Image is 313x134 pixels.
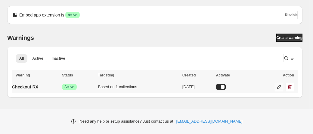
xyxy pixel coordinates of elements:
span: Active [32,56,43,61]
p: Checkout RX [12,84,38,90]
a: Create warning [276,34,302,42]
span: active [68,13,77,17]
span: Create warning [276,35,302,40]
span: Action [283,73,294,77]
span: Inactive [51,56,65,61]
div: Based on 1 collections [98,84,179,90]
button: Search and filter results [283,54,295,62]
span: Warning [16,73,30,77]
span: Created [182,73,196,77]
a: [EMAIL_ADDRESS][DOMAIN_NAME] [176,118,243,124]
span: Status [62,73,73,77]
span: All [19,56,24,61]
div: [DATE] [182,84,212,90]
span: Targeting [98,73,114,77]
span: Activate [216,73,230,77]
p: Embed app extension is [19,12,64,18]
a: Checkout RX [12,82,38,92]
h2: Warnings [7,34,34,41]
span: Active [64,85,74,89]
button: Disable [285,11,298,19]
span: Disable [285,13,298,17]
